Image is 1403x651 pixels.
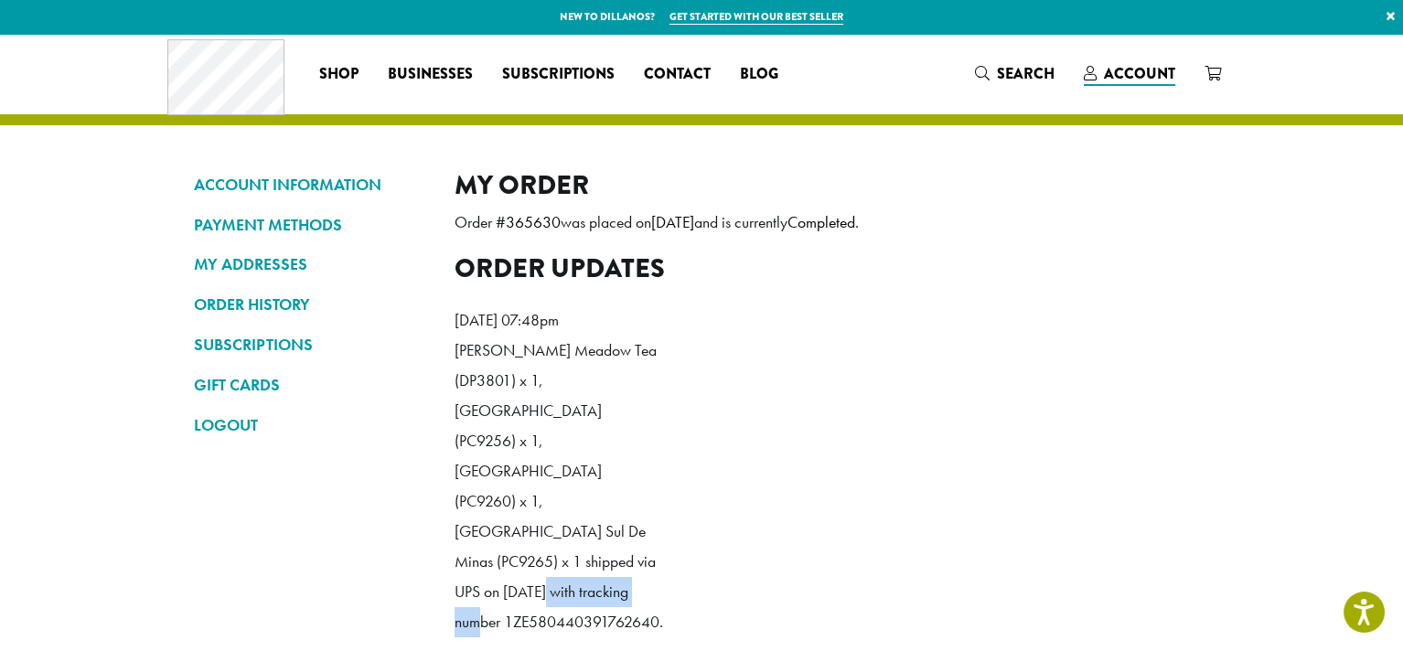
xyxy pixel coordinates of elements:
[455,336,665,638] p: [PERSON_NAME] Meadow Tea (DP3801) x 1, [GEOGRAPHIC_DATA] (PC9256) x 1, [GEOGRAPHIC_DATA] (PC9260)...
[506,212,561,232] mark: 365630
[960,59,1069,89] a: Search
[669,9,843,25] a: Get started with our best seller
[304,59,372,89] a: Shop
[455,305,665,336] p: [DATE] 07:48pm
[194,289,427,320] a: ORDER HISTORY
[997,63,1055,84] span: Search
[787,212,855,232] mark: Completed
[194,369,427,400] a: GIFT CARDS
[194,169,427,200] a: ACCOUNT INFORMATION
[643,63,710,86] span: Contact
[387,63,472,86] span: Businesses
[501,63,614,86] span: Subscriptions
[194,410,427,441] a: LOGOUT
[739,63,777,86] span: Blog
[194,249,427,280] a: MY ADDRESSES
[455,169,1209,201] h2: My Order
[194,329,427,360] a: SUBSCRIPTIONS
[455,208,1209,238] p: Order # was placed on and is currently .
[194,209,427,240] a: PAYMENT METHODS
[1104,63,1175,84] span: Account
[455,252,1209,284] h2: Order updates
[651,212,694,232] mark: [DATE]
[318,63,358,86] span: Shop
